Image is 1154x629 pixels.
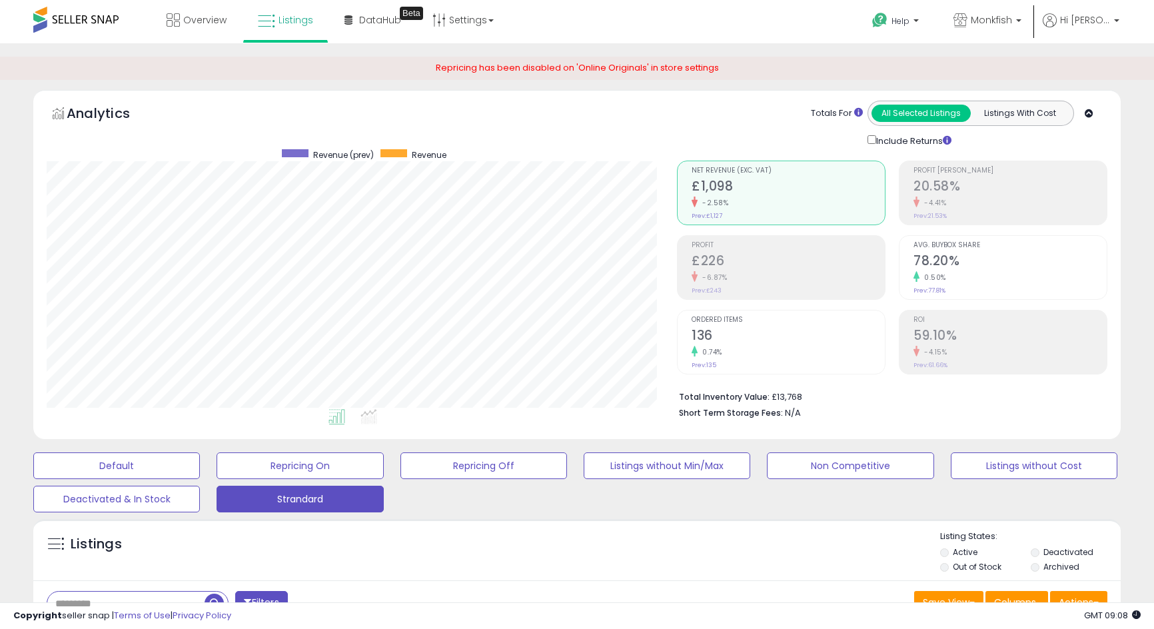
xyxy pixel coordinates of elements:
[13,610,231,622] div: seller snap | |
[67,104,156,126] h5: Analytics
[913,167,1107,175] span: Profit [PERSON_NAME]
[183,13,227,27] span: Overview
[692,287,722,295] small: Prev: £243
[679,388,1097,404] li: £13,768
[71,535,122,554] h5: Listings
[891,15,909,27] span: Help
[400,452,567,479] button: Repricing Off
[1043,561,1079,572] label: Archived
[919,198,946,208] small: -4.41%
[692,242,885,249] span: Profit
[971,13,1012,27] span: Monkfish
[692,179,885,197] h2: £1,098
[33,452,200,479] button: Default
[235,591,287,614] button: Filters
[436,61,719,74] span: Repricing has been disabled on 'Online Originals' in store settings
[871,12,888,29] i: Get Help
[985,591,1048,614] button: Columns
[1043,13,1119,43] a: Hi [PERSON_NAME]
[33,486,200,512] button: Deactivated & In Stock
[919,273,946,283] small: 0.50%
[400,7,423,20] div: Tooltip anchor
[313,149,374,161] span: Revenue (prev)
[913,212,947,220] small: Prev: 21.53%
[913,316,1107,324] span: ROI
[913,328,1107,346] h2: 59.10%
[114,609,171,622] a: Terms of Use
[13,609,62,622] strong: Copyright
[679,407,783,418] b: Short Term Storage Fees:
[940,530,1121,543] p: Listing States:
[913,361,947,369] small: Prev: 61.66%
[913,242,1107,249] span: Avg. Buybox Share
[412,149,446,161] span: Revenue
[359,13,401,27] span: DataHub
[858,133,967,148] div: Include Returns
[1060,13,1110,27] span: Hi [PERSON_NAME]
[679,391,770,402] b: Total Inventory Value:
[692,361,716,369] small: Prev: 135
[1050,591,1107,614] button: Actions
[862,2,932,43] a: Help
[785,406,801,419] span: N/A
[914,591,983,614] button: Save View
[1043,546,1093,558] label: Deactivated
[994,596,1036,609] span: Columns
[692,316,885,324] span: Ordered Items
[913,179,1107,197] h2: 20.58%
[913,253,1107,271] h2: 78.20%
[692,167,885,175] span: Net Revenue (Exc. VAT)
[698,198,728,208] small: -2.58%
[951,452,1117,479] button: Listings without Cost
[698,273,727,283] small: -6.87%
[692,253,885,271] h2: £226
[698,347,722,357] small: 0.74%
[871,105,971,122] button: All Selected Listings
[811,107,863,120] div: Totals For
[692,212,722,220] small: Prev: £1,127
[279,13,313,27] span: Listings
[919,347,947,357] small: -4.15%
[953,546,977,558] label: Active
[584,452,750,479] button: Listings without Min/Max
[217,452,383,479] button: Repricing On
[953,561,1001,572] label: Out of Stock
[913,287,945,295] small: Prev: 77.81%
[1084,609,1141,622] span: 2025-09-15 09:08 GMT
[692,328,885,346] h2: 136
[173,609,231,622] a: Privacy Policy
[767,452,933,479] button: Non Competitive
[970,105,1069,122] button: Listings With Cost
[217,486,383,512] button: Strandard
